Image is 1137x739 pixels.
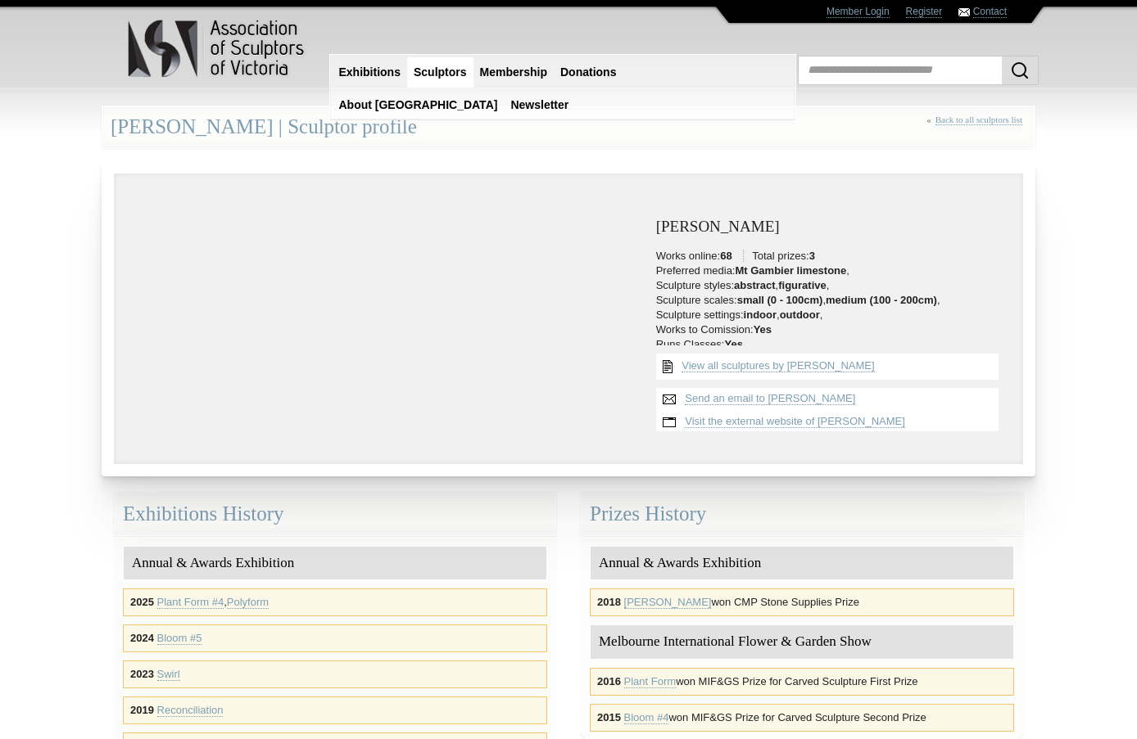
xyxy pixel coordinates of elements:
a: About [GEOGRAPHIC_DATA] [333,90,505,120]
a: Plant Form [624,675,677,688]
a: Bloom #4 [624,711,669,724]
li: Sculpture styles: , , [656,279,1007,292]
img: Search [1010,61,1030,80]
a: Newsletter [504,90,575,120]
a: Send an email to [PERSON_NAME] [685,392,855,405]
strong: 2024 [130,632,154,644]
a: Visit the external website of [PERSON_NAME] [685,415,905,428]
strong: 2015 [597,711,621,723]
li: Works online: Total prizes: [656,250,1007,263]
a: Sculptors [407,57,473,88]
a: Donations [554,57,623,88]
strong: 68 [720,250,732,262]
strong: outdoor [780,309,820,321]
div: won CMP Stone Supplies Prize [590,588,1014,616]
strong: figurative [778,279,827,291]
a: [PERSON_NAME] [624,596,712,609]
strong: 3 [809,250,815,262]
a: Member Login [827,6,890,18]
a: Back to all sculptors list [935,115,1022,125]
a: Bloom #5 [157,632,202,645]
strong: 2023 [130,668,154,680]
img: Contact ASV [958,8,970,16]
a: View all sculptures by [PERSON_NAME] [682,359,874,372]
strong: 2025 [130,596,154,608]
div: Prizes History [581,493,1023,536]
strong: indoor [744,309,777,321]
strong: Yes [724,338,742,350]
li: Sculpture scales: , , [656,294,1007,307]
h3: [PERSON_NAME] [656,219,1007,236]
a: Register [906,6,943,18]
li: Sculpture settings: , , [656,309,1007,322]
li: Runs Classes: [656,338,1007,351]
strong: medium (100 - 200cm) [826,294,937,306]
img: Visit website [656,411,682,434]
div: won MIF&GS Prize for Carved Sculpture Second Prize [590,704,1014,732]
img: logo.png [127,16,307,81]
div: « [926,115,1026,143]
div: [PERSON_NAME] | Sculptor profile [102,106,1035,149]
div: Annual & Awards Exhibition [124,547,546,580]
a: Exhibitions [333,57,407,88]
strong: Mt Gambier limestone [735,264,846,277]
a: Swirl [157,668,180,681]
div: , [123,588,547,616]
strong: 2018 [597,596,621,608]
img: View all {sculptor_name} sculptures list [656,354,679,380]
div: Exhibitions History [114,493,556,536]
div: won MIF&GS Prize for Carved Sculpture First Prize [590,668,1014,696]
a: Contact [973,6,1007,18]
li: Works to Comission: [656,323,1007,336]
a: Reconciliation [157,704,224,717]
div: Annual & Awards Exhibition [591,547,1013,580]
strong: Yes [754,323,772,336]
a: Membership [473,57,554,88]
a: Polyform [227,596,269,609]
div: Melbourne International Flower & Garden Show [591,625,1013,659]
a: Plant Form #4 [157,596,224,609]
strong: abstract [734,279,776,291]
strong: 2016 [597,675,621,687]
img: Send an email to John Bishop [656,388,682,411]
li: Preferred media: , [656,264,1007,277]
strong: 2019 [130,704,154,716]
strong: small (0 - 100cm) [737,294,823,306]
